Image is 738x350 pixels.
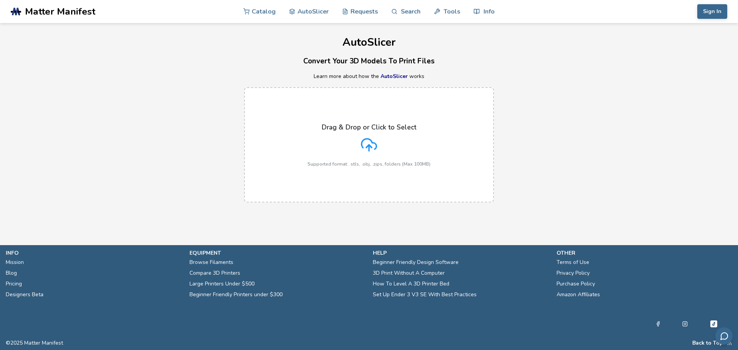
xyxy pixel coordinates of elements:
a: Large Printers Under $500 [189,279,254,289]
a: How To Level A 3D Printer Bed [373,279,449,289]
p: help [373,249,549,257]
a: Blog [6,268,17,279]
a: 3D Print Without A Computer [373,268,445,279]
span: © 2025 Matter Manifest [6,340,63,346]
a: Designers Beta [6,289,43,300]
a: AutoSlicer [381,73,408,80]
p: Supported format: .stls, .obj, .zips, folders (Max 100MB) [307,161,430,167]
a: RSS Feed [727,340,732,346]
a: Mission [6,257,24,268]
a: Facebook [655,319,661,328]
p: info [6,249,182,257]
p: other [557,249,733,257]
button: Send feedback via email [715,327,733,345]
a: Pricing [6,279,22,289]
p: Drag & Drop or Click to Select [322,123,416,131]
a: Compare 3D Printers [189,268,240,279]
a: Set Up Ender 3 V3 SE With Best Practices [373,289,477,300]
a: Beginner Friendly Design Software [373,257,459,268]
a: Tiktok [709,319,718,328]
span: Matter Manifest [25,6,95,17]
a: Privacy Policy [557,268,590,279]
a: Purchase Policy [557,279,595,289]
a: Amazon Affiliates [557,289,600,300]
a: Browse Filaments [189,257,233,268]
button: Sign In [697,4,727,19]
a: Beginner Friendly Printers under $300 [189,289,283,300]
a: Terms of Use [557,257,589,268]
p: equipment [189,249,366,257]
button: Back to Top [692,340,723,346]
a: Instagram [682,319,688,328]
